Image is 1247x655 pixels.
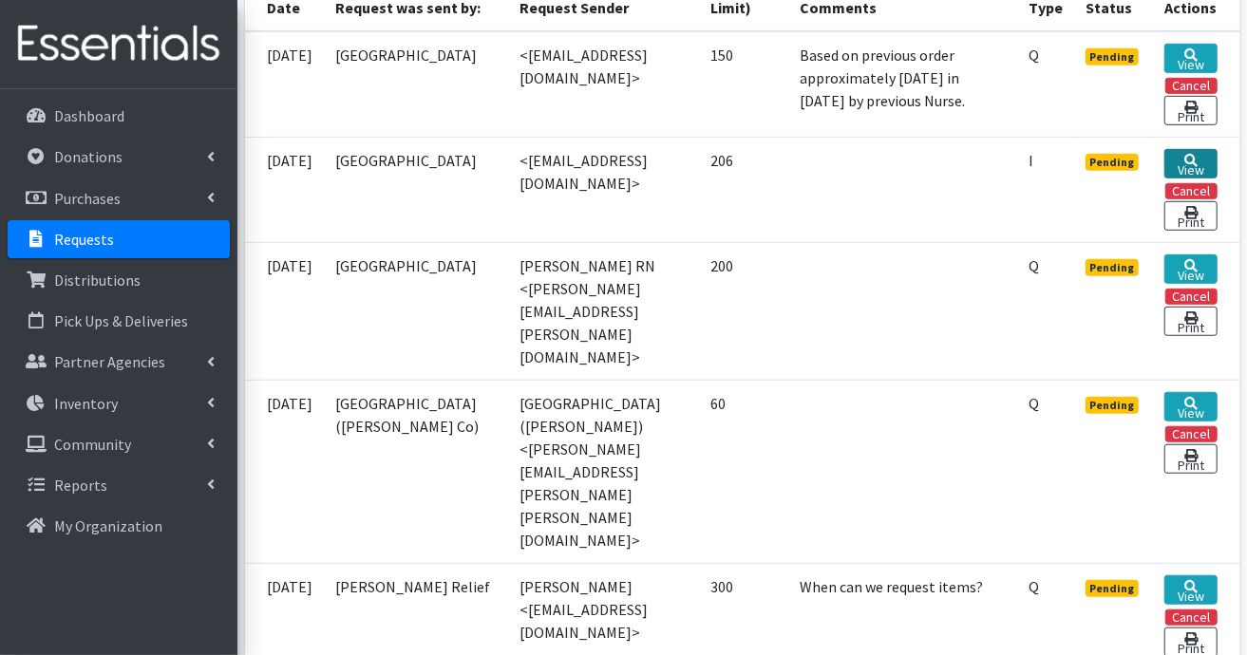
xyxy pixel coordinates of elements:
[699,137,788,242] td: 206
[509,31,700,138] td: <[EMAIL_ADDRESS][DOMAIN_NAME]>
[1164,307,1217,336] a: Print
[1029,46,1039,65] abbr: Quantity
[245,380,325,563] td: [DATE]
[245,137,325,242] td: [DATE]
[1165,609,1218,626] button: Cancel
[54,352,165,371] p: Partner Agencies
[699,380,788,563] td: 60
[1086,259,1140,276] span: Pending
[325,242,509,380] td: [GEOGRAPHIC_DATA]
[8,12,230,76] img: HumanEssentials
[54,189,121,208] p: Purchases
[54,271,141,290] p: Distributions
[8,384,230,422] a: Inventory
[1164,201,1217,231] a: Print
[1086,48,1140,65] span: Pending
[1164,44,1217,73] a: View
[1164,444,1217,474] a: Print
[509,137,700,242] td: <[EMAIL_ADDRESS][DOMAIN_NAME]>
[1029,577,1039,596] abbr: Quantity
[54,394,118,413] p: Inventory
[54,476,107,495] p: Reports
[1164,149,1217,178] a: View
[8,425,230,463] a: Community
[54,147,123,166] p: Donations
[1164,392,1217,421] a: View
[8,343,230,381] a: Partner Agencies
[54,435,131,454] p: Community
[699,242,788,380] td: 200
[54,230,114,249] p: Requests
[54,106,124,125] p: Dashboard
[1086,580,1140,597] span: Pending
[1165,289,1218,305] button: Cancel
[699,31,788,138] td: 150
[325,31,509,138] td: [GEOGRAPHIC_DATA]
[8,507,230,545] a: My Organization
[1165,183,1218,199] button: Cancel
[1165,78,1218,94] button: Cancel
[8,179,230,217] a: Purchases
[1086,154,1140,171] span: Pending
[8,302,230,340] a: Pick Ups & Deliveries
[1029,394,1039,413] abbr: Quantity
[1164,96,1217,125] a: Print
[788,31,1017,138] td: Based on previous order approximately [DATE] in [DATE] by previous Nurse.
[245,31,325,138] td: [DATE]
[54,516,162,535] p: My Organization
[54,311,188,330] p: Pick Ups & Deliveries
[245,242,325,380] td: [DATE]
[1029,256,1039,275] abbr: Quantity
[1086,397,1140,414] span: Pending
[325,380,509,563] td: [GEOGRAPHIC_DATA] ([PERSON_NAME] Co)
[1165,426,1218,442] button: Cancel
[8,220,230,258] a: Requests
[325,137,509,242] td: [GEOGRAPHIC_DATA]
[8,466,230,504] a: Reports
[509,242,700,380] td: [PERSON_NAME] RN <[PERSON_NAME][EMAIL_ADDRESS][PERSON_NAME][DOMAIN_NAME]>
[1029,151,1033,170] abbr: Individual
[8,261,230,299] a: Distributions
[509,380,700,563] td: [GEOGRAPHIC_DATA] ([PERSON_NAME]) <[PERSON_NAME][EMAIL_ADDRESS][PERSON_NAME][PERSON_NAME][DOMAIN_...
[8,138,230,176] a: Donations
[1164,575,1217,605] a: View
[8,97,230,135] a: Dashboard
[1164,254,1217,284] a: View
